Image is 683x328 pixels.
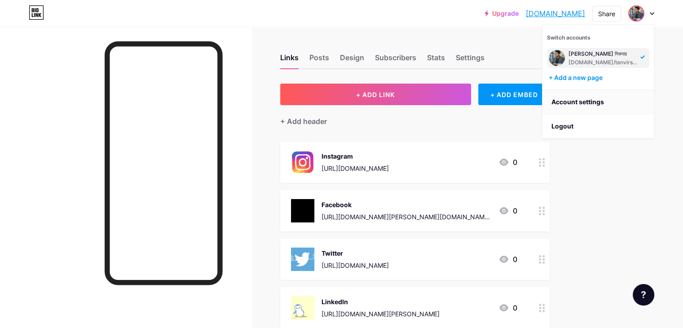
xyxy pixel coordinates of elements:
div: Settings [456,52,485,68]
a: [DOMAIN_NAME] [526,8,585,19]
button: + ADD LINK [280,84,471,105]
div: [URL][DOMAIN_NAME] [322,164,389,173]
div: [PERSON_NAME] সিকদার [568,50,638,58]
a: Upgrade [485,10,519,17]
div: 0 [498,254,517,265]
div: Stats [427,52,445,68]
li: Logout [542,114,654,138]
div: [DOMAIN_NAME]/tanvirsikdar [568,59,638,66]
div: Instagram [322,151,389,161]
div: Design [340,52,364,68]
div: LinkedIn [322,297,440,306]
span: + ADD LINK [356,91,395,98]
div: 0 [498,157,517,168]
div: + Add header [280,116,327,127]
span: Switch accounts [547,34,590,41]
div: + Add a new page [549,73,649,82]
a: Account settings [542,90,654,114]
div: [URL][DOMAIN_NAME][PERSON_NAME] [322,309,440,319]
img: TS CREATION (TANVIR SIKDAR) [549,50,565,66]
div: Facebook [322,200,491,209]
div: Subscribers [375,52,416,68]
div: Share [598,9,615,18]
div: Links [280,52,299,68]
img: Instagram [291,151,314,174]
img: TS CREATION (TANVIR SIKDAR) [629,6,643,21]
div: 0 [498,302,517,313]
div: Twitter [322,248,389,258]
img: Facebook [291,199,314,222]
div: [URL][DOMAIN_NAME] [322,261,389,270]
img: LinkedIn [291,296,314,319]
img: Twitter [291,248,314,271]
div: Posts [309,52,329,68]
div: [URL][DOMAIN_NAME][PERSON_NAME][DOMAIN_NAME][PERSON_NAME] [322,212,491,222]
div: + ADD EMBED [478,84,550,105]
div: 0 [498,205,517,216]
